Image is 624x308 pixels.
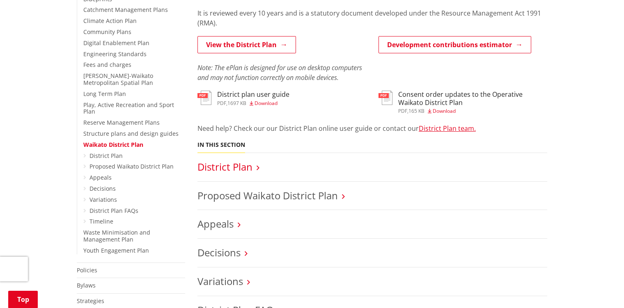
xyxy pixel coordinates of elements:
[379,36,531,53] a: Development contributions estimator
[83,61,131,68] a: Fees and charges
[197,36,296,53] a: View the District Plan
[89,207,138,214] a: District Plan FAQs
[197,160,252,173] a: District Plan
[89,173,112,181] a: Appeals
[77,281,96,289] a: Bylaws
[77,297,104,305] a: Strategies
[83,130,179,137] a: Structure plans and design guides
[586,274,616,303] iframe: Messenger Launcher
[83,28,131,36] a: Community Plans
[217,100,226,107] span: pdf
[83,246,149,254] a: Youth Engagement Plan
[217,101,289,106] div: ,
[89,152,123,160] a: District Plan
[197,189,338,202] a: Proposed Waikato District Plan
[197,123,547,133] p: Need help? Check our our District Plan online user guide or contact our
[197,63,362,82] em: Note: The ePlan is designed for use on desktop computers and may not function correctly on mobile...
[197,8,547,28] p: It is reviewed every 10 years and is a statutory document developed under the Resource Management...
[83,6,168,14] a: Catchment Management Plans
[197,91,211,105] img: document-pdf.svg
[89,185,116,192] a: Decisions
[379,91,547,113] a: Consent order updates to the Operative Waikato District Plan pdf,165 KB Download
[83,17,137,25] a: Climate Action Plan
[83,72,153,87] a: [PERSON_NAME]-Waikato Metropolitan Spatial Plan
[398,91,547,106] h3: Consent order updates to the Operative Waikato District Plan
[379,91,392,105] img: document-pdf.svg
[89,162,174,170] a: Proposed Waikato District Plan
[83,39,149,47] a: Digital Enablement Plan
[408,107,424,114] span: 165 KB
[255,100,278,107] span: Download
[8,291,38,308] a: Top
[77,266,97,274] a: Policies
[419,124,476,133] a: District Plan team.
[83,50,147,58] a: Engineering Standards
[89,217,113,225] a: Timeline
[197,246,241,259] a: Decisions
[217,91,289,98] h3: District plan user guide
[83,119,160,126] a: Reserve Management Plans
[83,90,126,98] a: Long Term Plan
[398,109,547,114] div: ,
[197,91,289,105] a: District plan user guide pdf,1697 KB Download
[83,228,150,243] a: Waste Minimisation and Management Plan
[398,107,407,114] span: pdf
[197,141,245,148] h5: In this section
[227,100,246,107] span: 1697 KB
[83,101,174,116] a: Play, Active Recreation and Sport Plan
[83,141,143,148] a: Waikato District Plan
[197,274,243,288] a: Variations
[197,217,234,230] a: Appeals
[433,107,456,114] span: Download
[89,196,117,203] a: Variations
